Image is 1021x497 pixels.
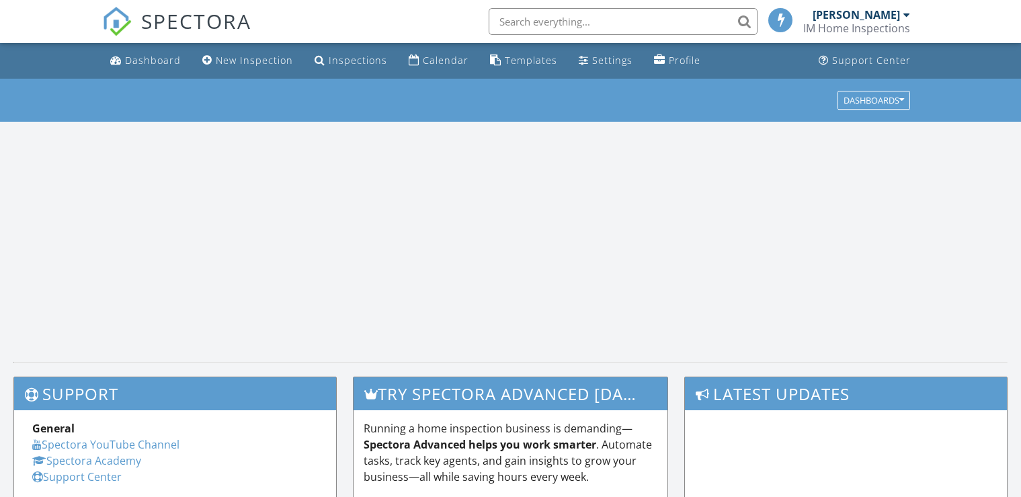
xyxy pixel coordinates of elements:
[489,8,758,35] input: Search everything...
[505,54,557,67] div: Templates
[844,95,904,105] div: Dashboards
[803,22,910,35] div: IM Home Inspections
[32,421,75,436] strong: General
[685,377,1007,410] h3: Latest Updates
[669,54,700,67] div: Profile
[102,18,251,46] a: SPECTORA
[813,8,900,22] div: [PERSON_NAME]
[423,54,468,67] div: Calendar
[364,437,596,452] strong: Spectora Advanced helps you work smarter
[14,377,336,410] h3: Support
[364,420,657,485] p: Running a home inspection business is demanding— . Automate tasks, track key agents, and gain ins...
[309,48,393,73] a: Inspections
[838,91,910,110] button: Dashboards
[485,48,563,73] a: Templates
[105,48,186,73] a: Dashboard
[125,54,181,67] div: Dashboard
[592,54,632,67] div: Settings
[102,7,132,36] img: The Best Home Inspection Software - Spectora
[32,437,179,452] a: Spectora YouTube Channel
[32,453,141,468] a: Spectora Academy
[32,469,122,484] a: Support Center
[573,48,638,73] a: Settings
[403,48,474,73] a: Calendar
[141,7,251,35] span: SPECTORA
[329,54,387,67] div: Inspections
[354,377,667,410] h3: Try spectora advanced [DATE]
[197,48,298,73] a: New Inspection
[649,48,706,73] a: Company Profile
[216,54,293,67] div: New Inspection
[813,48,916,73] a: Support Center
[832,54,911,67] div: Support Center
